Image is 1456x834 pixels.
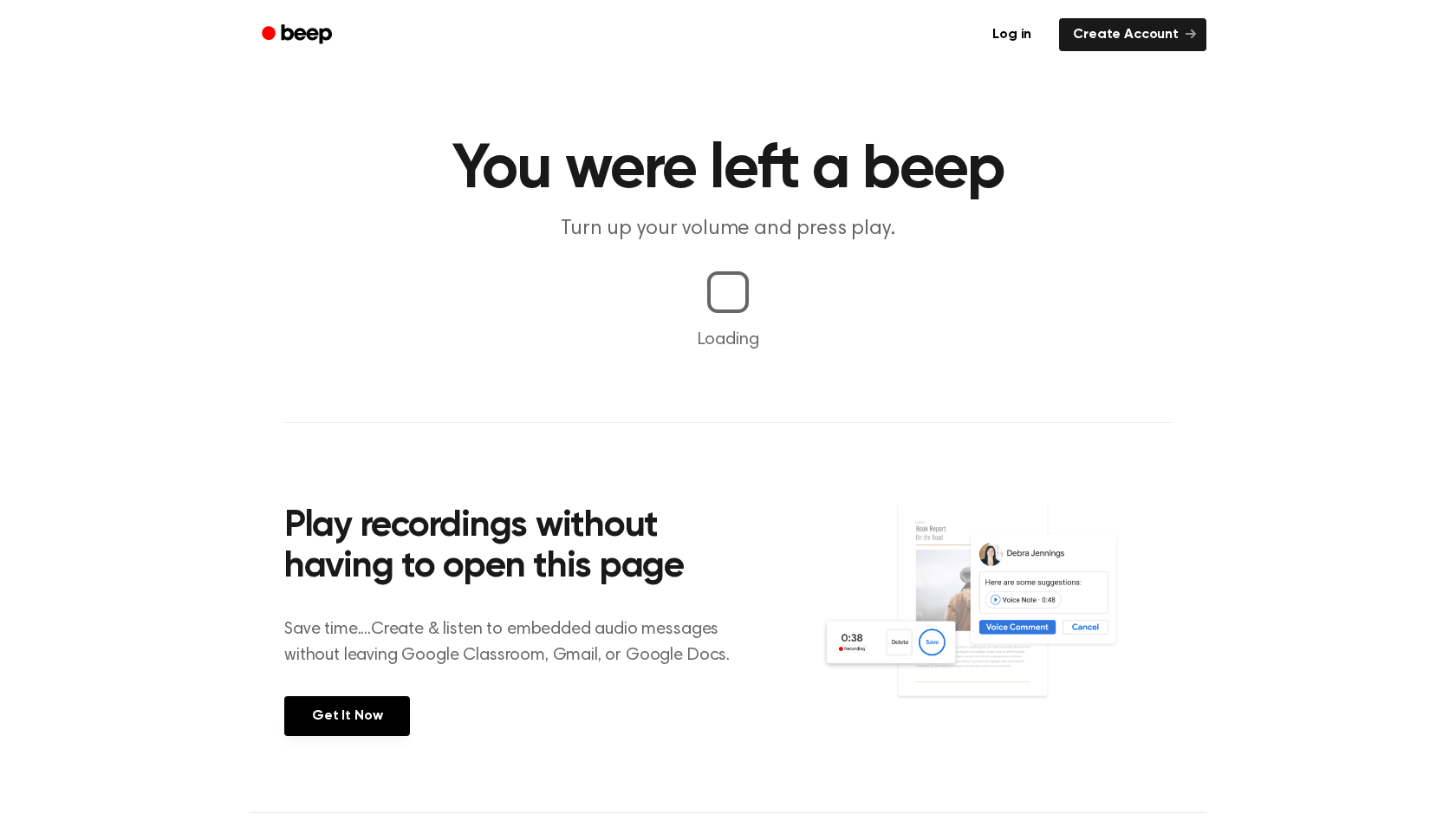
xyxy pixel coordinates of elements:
[284,616,751,668] p: Save time....Create & listen to embedded audio messages without leaving Google Classroom, Gmail, ...
[21,327,1435,353] p: Loading
[284,696,410,736] a: Get It Now
[975,15,1049,55] a: Log in
[395,215,1061,244] p: Turn up your volume and press play.
[284,139,1172,201] h1: You were left a beep
[250,18,348,52] a: Beep
[284,506,751,589] h2: Play recordings without having to open this page
[821,501,1172,734] img: Voice Comments on Docs and Recording Widget
[1059,18,1206,51] a: Create Account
